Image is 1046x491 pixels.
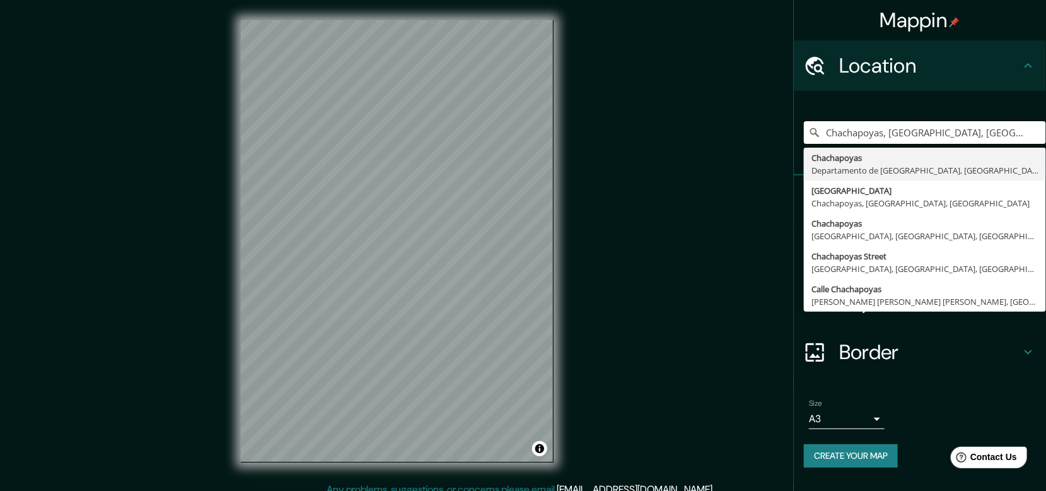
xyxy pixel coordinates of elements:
[794,175,1046,226] div: Pins
[794,226,1046,276] div: Style
[811,217,1038,230] div: Chachapoyas
[804,121,1046,144] input: Pick your city or area
[839,340,1021,365] h4: Border
[809,409,885,429] div: A3
[934,442,1032,477] iframe: Help widget launcher
[811,197,1038,210] div: Chachapoyas, [GEOGRAPHIC_DATA], [GEOGRAPHIC_DATA]
[794,276,1046,327] div: Layout
[880,8,960,33] h4: Mappin
[839,53,1021,78] h4: Location
[811,184,1038,197] div: [GEOGRAPHIC_DATA]
[839,289,1021,314] h4: Layout
[809,398,822,409] label: Size
[811,283,1038,295] div: Calle Chachapoyas
[811,250,1038,263] div: Chachapoyas Street
[804,444,898,468] button: Create your map
[532,441,547,456] button: Toggle attribution
[241,20,554,463] canvas: Map
[811,164,1038,177] div: Departamento de [GEOGRAPHIC_DATA], [GEOGRAPHIC_DATA]
[811,263,1038,275] div: [GEOGRAPHIC_DATA], [GEOGRAPHIC_DATA], [GEOGRAPHIC_DATA]
[794,40,1046,91] div: Location
[811,151,1038,164] div: Chachapoyas
[794,327,1046,377] div: Border
[811,295,1038,308] div: [PERSON_NAME] [PERSON_NAME] [PERSON_NAME], [GEOGRAPHIC_DATA], [GEOGRAPHIC_DATA]
[950,17,960,27] img: pin-icon.png
[811,230,1038,242] div: [GEOGRAPHIC_DATA], [GEOGRAPHIC_DATA], [GEOGRAPHIC_DATA]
